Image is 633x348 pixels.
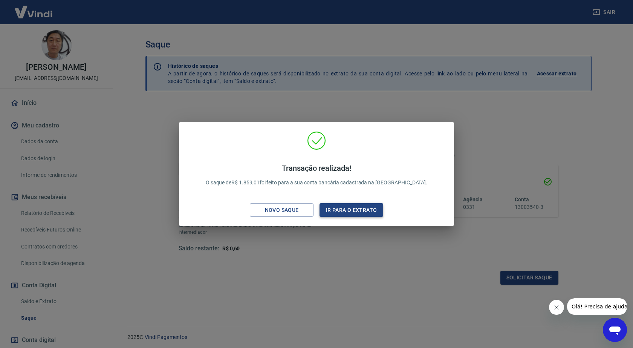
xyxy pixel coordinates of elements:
[250,203,313,217] button: Novo saque
[5,5,63,11] span: Olá! Precisa de ajuda?
[567,298,627,315] iframe: Mensagem da empresa
[603,318,627,342] iframe: Botão para abrir a janela de mensagens
[256,205,308,215] div: Novo saque
[206,164,428,187] p: O saque de R$ 1.859,01 foi feito para a sua conta bancária cadastrada na [GEOGRAPHIC_DATA].
[320,203,383,217] button: Ir para o extrato
[206,164,428,173] h4: Transação realizada!
[549,300,564,315] iframe: Fechar mensagem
